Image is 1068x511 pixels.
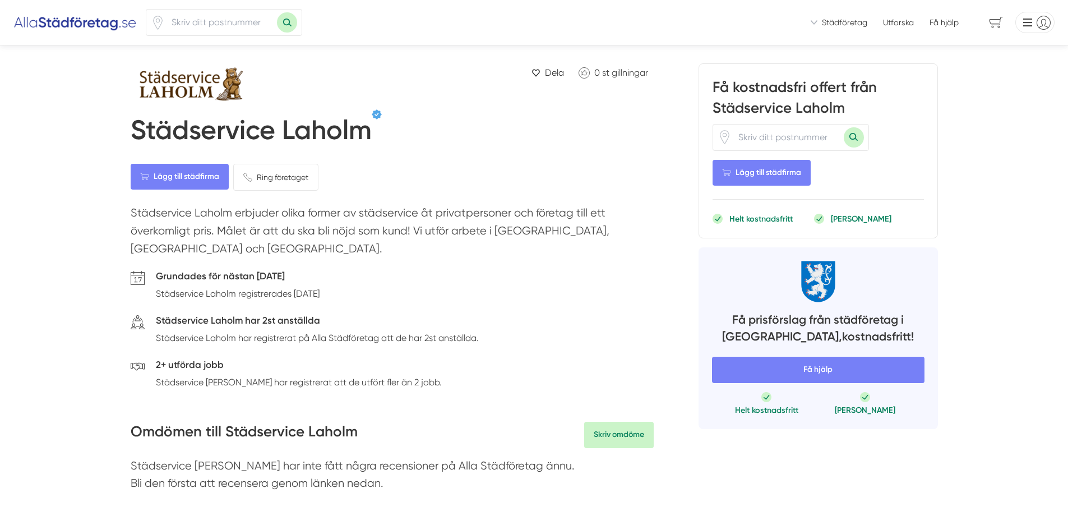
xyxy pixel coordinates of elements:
p: Helt kostnadsfritt [735,404,798,416]
span: Få hjälp [930,17,959,28]
button: Sök med postnummer [277,12,297,33]
p: Städservice Laholm erbjuder olika former av städservice åt privatpersoner och företag till ett öv... [131,204,654,263]
: Lägg till städfirma [713,160,811,186]
svg: Pin / Karta [718,130,732,144]
p: Städservice Laholm har registrerat på Alla Städföretag att de har 2st anställda. [156,331,479,345]
a: Ring företaget [233,164,318,191]
p: Städservice [PERSON_NAME] har inte fått några recensioner på Alla Städföretag ännu. Bli den först... [131,457,654,498]
p: Helt kostnadsfritt [729,213,793,224]
img: Alla Städföretag [13,13,137,31]
span: Klicka för att använda din position. [718,130,732,144]
span: 0 [594,67,600,78]
h4: Få prisförslag från städföretag i [GEOGRAPHIC_DATA], kostnadsfritt! [712,311,924,348]
p: Städservice Laholm registrerades [DATE] [156,287,320,301]
span: navigation-cart [981,13,1011,33]
input: Skriv ditt postnummer [165,10,277,35]
p: [PERSON_NAME] [831,213,891,224]
a: Dela [527,63,568,82]
p: [PERSON_NAME] [835,404,895,416]
span: Städföretag [822,17,867,28]
a: Utforska [883,17,914,28]
img: Städservice Laholm logotyp [131,63,254,104]
span: Klicka för att använda din position. [151,16,165,30]
span: Ring företaget [257,171,308,183]
button: Sök med postnummer [844,127,864,148]
h3: Få kostnadsfri offert från Städservice Laholm [713,77,924,123]
: Lägg till städfirma [131,164,229,190]
h5: Städservice Laholm har 2st anställda [156,313,479,331]
span: Få hjälp [712,357,924,383]
span: st gillningar [602,67,648,78]
h5: Grundades för nästan [DATE] [156,269,320,287]
a: Skriv omdöme [584,422,654,448]
p: Städservice [PERSON_NAME] har registrerat att de utfört fler än 2 jobb. [156,375,442,389]
h3: Omdömen till Städservice Laholm [131,422,358,448]
h5: 2+ utförda jobb [156,357,442,375]
svg: Pin / Karta [151,16,165,30]
h1: Städservice Laholm [131,114,372,151]
span: Verifierat av Niklas Palmberg [372,109,382,119]
input: Skriv ditt postnummer [732,125,844,150]
a: Klicka för att gilla Städservice Laholm [573,63,654,82]
span: Dela [545,66,564,80]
